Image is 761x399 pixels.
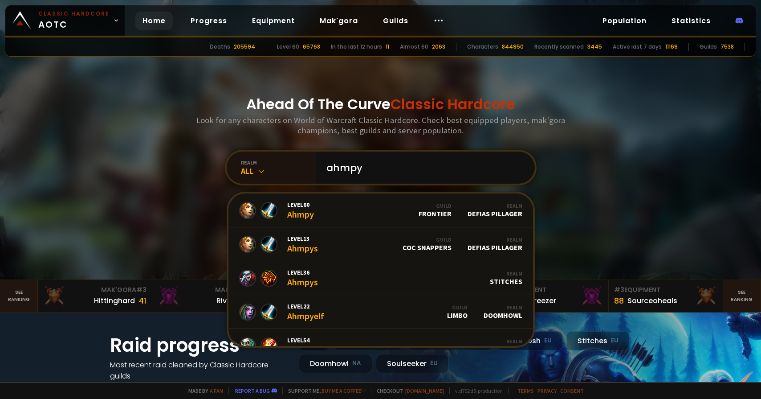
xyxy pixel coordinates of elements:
a: Population [595,12,654,30]
span: Classic Hardcore [391,94,515,114]
div: Soulseeker [376,354,449,373]
div: Level 60 [277,43,299,51]
div: In the last 12 hours [331,43,382,51]
div: 844950 [502,43,524,51]
a: Level13AhmpysGuildCOC SNAPPERSRealmDefias Pillager [228,227,533,261]
div: Ahmpys [287,234,318,254]
div: 88 [614,295,624,307]
div: Almost 60 [400,43,428,51]
div: Defias Pillager [468,202,522,218]
div: Deaths [210,43,230,51]
div: All [241,166,316,176]
h3: Look for any characters on World of Warcraft Classic Hardcore. Check best equipped players, mak'g... [193,115,569,136]
a: Guilds [376,12,415,30]
div: Notafreezer [513,295,556,306]
a: Report a bug [235,387,270,394]
span: Support me, [282,387,366,394]
div: Doomhowl [299,354,372,373]
div: Hittinghard [94,295,135,306]
a: Progress [183,12,234,30]
small: EU [544,336,552,345]
div: Guilds [700,43,717,51]
h1: Ahead Of The Curve [246,94,515,115]
a: Level36AhmpysRealmStitches [228,261,533,295]
span: Made by [183,387,223,394]
div: Sourceoheals [627,295,677,306]
a: #2Equipment88Notafreezer [495,280,609,312]
span: Level 60 [287,201,314,209]
span: Level 22 [287,302,324,310]
input: Search a character... [321,152,524,184]
div: Ahmpys [287,268,318,288]
a: Mak'Gora#2Rivench100 [152,280,266,312]
div: COC SNAPPERS [403,236,452,252]
div: realm [241,159,316,166]
small: EU [430,359,438,368]
div: Recently scanned [534,43,584,51]
a: Privacy [537,387,557,394]
a: a fan [210,387,223,394]
div: Ahmpyelf [287,302,324,321]
span: # 3 [136,285,147,294]
a: Statistics [664,12,718,30]
a: Terms [517,387,534,394]
div: Doomhowl [484,338,522,354]
div: Rivench [216,295,244,306]
div: Characters [467,43,498,51]
a: Home [135,12,173,30]
a: Mak'gora [313,12,365,30]
span: v. d752d5 - production [449,387,503,394]
span: Level 36 [287,268,318,276]
div: 7538 [720,43,734,51]
small: NA [352,359,361,368]
a: Level60AhmpyGuildFrontierRealmDefias Pillager [228,193,533,227]
a: [DOMAIN_NAME] [405,387,444,394]
div: Ahmpyblast [287,336,333,355]
div: Limbo [447,304,468,320]
div: Ahmpy [287,201,314,220]
div: Guild [419,202,452,209]
a: #3Equipment88Sourceoheals [609,280,723,312]
span: # 3 [614,285,624,294]
div: Mak'Gora [43,285,146,295]
div: Stitches [566,331,630,350]
h4: Most recent raid cleaned by Classic Hardcore guilds [110,359,288,382]
div: 11 [386,43,389,51]
div: 65768 [303,43,320,51]
small: Classic Hardcore [38,10,110,18]
small: EU [611,336,619,345]
div: Doomhowl [484,304,522,320]
div: Realm [484,304,522,311]
div: Frontier [419,202,452,218]
div: Equipment [614,285,717,295]
span: AOTC [38,10,110,31]
span: Level 13 [287,234,318,243]
div: 41 [138,295,147,307]
a: Mak'Gora#3Hittinghard41 [38,280,152,312]
div: 2063 [432,43,445,51]
div: Stitches [490,270,522,286]
div: Defias Pillager [468,236,522,252]
div: Guild [403,236,452,243]
h1: Raid progress [110,331,288,359]
div: 3445 [587,43,602,51]
a: Equipment [245,12,302,30]
a: Seeranking [723,280,761,312]
div: 11169 [665,43,678,51]
div: Active last 7 days [613,43,662,51]
div: Guild [447,304,468,311]
div: Realm [490,270,522,277]
a: Buy me a coffee [321,387,366,394]
span: Level 54 [287,336,333,344]
div: Equipment [500,285,603,295]
span: Checkout [371,387,444,394]
div: Realm [484,338,522,345]
div: Mak'Gora [158,285,260,295]
a: Level22AhmpyelfGuildLimboRealmDoomhowl [228,295,533,329]
a: Consent [560,387,584,394]
div: 205594 [234,43,255,51]
div: Realm [468,202,522,209]
a: Classic HardcoreAOTC [5,5,125,36]
div: Realm [468,236,522,243]
a: Level54AhmpyblastRealmDoomhowl [228,329,533,363]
